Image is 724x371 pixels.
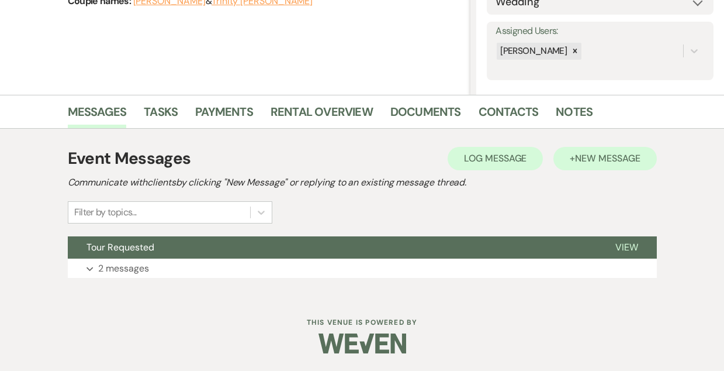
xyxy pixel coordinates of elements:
button: 2 messages [68,259,657,279]
div: [PERSON_NAME] [497,43,569,60]
a: Payments [195,102,253,128]
img: Weven Logo [318,323,406,364]
button: Tour Requested [68,236,597,259]
span: New Message [575,152,640,164]
span: Log Message [464,152,526,164]
a: Documents [390,102,461,128]
a: Tasks [144,102,178,128]
a: Notes [556,102,593,128]
span: View [615,241,638,253]
label: Assigned Users: [496,23,705,40]
p: 2 messages [98,261,149,276]
h1: Event Messages [68,146,191,171]
a: Rental Overview [271,102,373,128]
h2: Communicate with clients by clicking "New Message" or replying to an existing message thread. [68,176,657,190]
button: Log Message [448,147,543,170]
div: Filter by topics... [74,205,137,219]
a: Contacts [479,102,539,128]
a: Messages [68,102,127,128]
button: View [597,236,657,259]
span: Tour Requested [86,241,154,253]
button: +New Message [553,147,656,170]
